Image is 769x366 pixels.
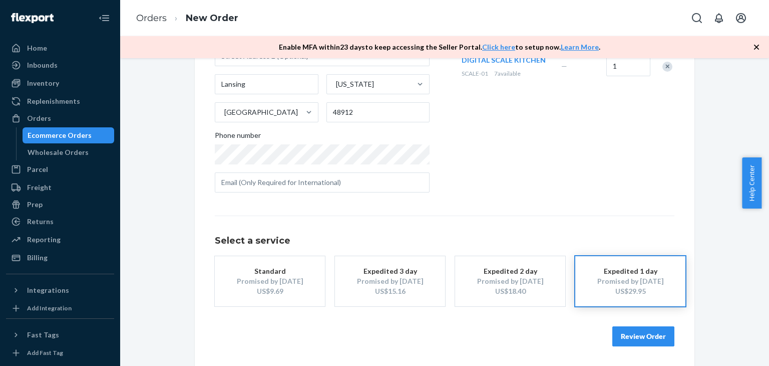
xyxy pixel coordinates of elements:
[662,62,672,72] div: Remove Item
[27,164,48,174] div: Parcel
[6,40,114,56] a: Home
[455,256,565,306] button: Expedited 2 dayPromised by [DATE]US$18.40
[575,256,685,306] button: Expedited 1 dayPromised by [DATE]US$29.95
[27,60,58,70] div: Inbounds
[462,70,488,77] span: SCALE-01
[6,214,114,230] a: Returns
[6,327,114,343] button: Fast Tags
[27,253,48,263] div: Billing
[350,286,430,296] div: US$15.16
[215,256,325,306] button: StandardPromised by [DATE]US$9.69
[590,276,670,286] div: Promised by [DATE]
[230,286,310,296] div: US$9.69
[94,8,114,28] button: Close Navigation
[27,235,61,245] div: Reporting
[742,157,761,209] button: Help Center
[27,182,52,193] div: Freight
[27,43,47,53] div: Home
[186,13,238,24] a: New Order
[6,197,114,213] a: Prep
[6,302,114,314] a: Add Integration
[326,102,430,122] input: ZIP Code
[335,256,445,306] button: Expedited 3 dayPromised by [DATE]US$15.16
[590,266,670,276] div: Expedited 1 day
[6,250,114,266] a: Billing
[494,70,521,77] span: 7 available
[470,276,550,286] div: Promised by [DATE]
[590,286,670,296] div: US$29.95
[6,57,114,73] a: Inbounds
[462,55,546,65] button: DIGITAL SCALE KITCHEN
[215,172,430,193] input: Email (Only Required for International)
[28,130,92,140] div: Ecommerce Orders
[6,282,114,298] button: Integrations
[224,107,298,117] div: [GEOGRAPHIC_DATA]
[687,8,707,28] button: Open Search Box
[23,127,115,143] a: Ecommerce Orders
[6,75,114,91] a: Inventory
[230,276,310,286] div: Promised by [DATE]
[215,130,261,144] span: Phone number
[612,326,674,346] button: Review Order
[27,200,43,210] div: Prep
[136,13,167,24] a: Orders
[482,43,515,51] a: Click here
[215,74,318,94] input: City
[230,266,310,276] div: Standard
[28,147,89,157] div: Wholesale Orders
[335,79,336,89] input: [US_STATE]
[336,79,374,89] div: [US_STATE]
[6,161,114,177] a: Parcel
[27,78,59,88] div: Inventory
[20,7,56,16] span: Support
[6,179,114,196] a: Freight
[6,347,114,359] a: Add Fast Tag
[350,276,430,286] div: Promised by [DATE]
[350,266,430,276] div: Expedited 3 day
[6,93,114,109] a: Replenishments
[11,13,54,23] img: Flexport logo
[731,8,751,28] button: Open account menu
[561,43,599,51] a: Learn More
[223,107,224,117] input: [GEOGRAPHIC_DATA]
[128,4,246,33] ol: breadcrumbs
[27,96,80,106] div: Replenishments
[279,42,600,52] p: Enable MFA within 23 days to keep accessing the Seller Portal. to setup now. .
[27,348,63,357] div: Add Fast Tag
[709,8,729,28] button: Open notifications
[27,113,51,123] div: Orders
[27,217,54,227] div: Returns
[23,144,115,160] a: Wholesale Orders
[606,56,650,76] input: Quantity
[27,330,59,340] div: Fast Tags
[470,266,550,276] div: Expedited 2 day
[462,56,546,64] span: DIGITAL SCALE KITCHEN
[215,236,674,246] h1: Select a service
[6,232,114,248] a: Reporting
[27,285,69,295] div: Integrations
[6,110,114,126] a: Orders
[470,286,550,296] div: US$18.40
[561,62,567,70] span: —
[27,304,72,312] div: Add Integration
